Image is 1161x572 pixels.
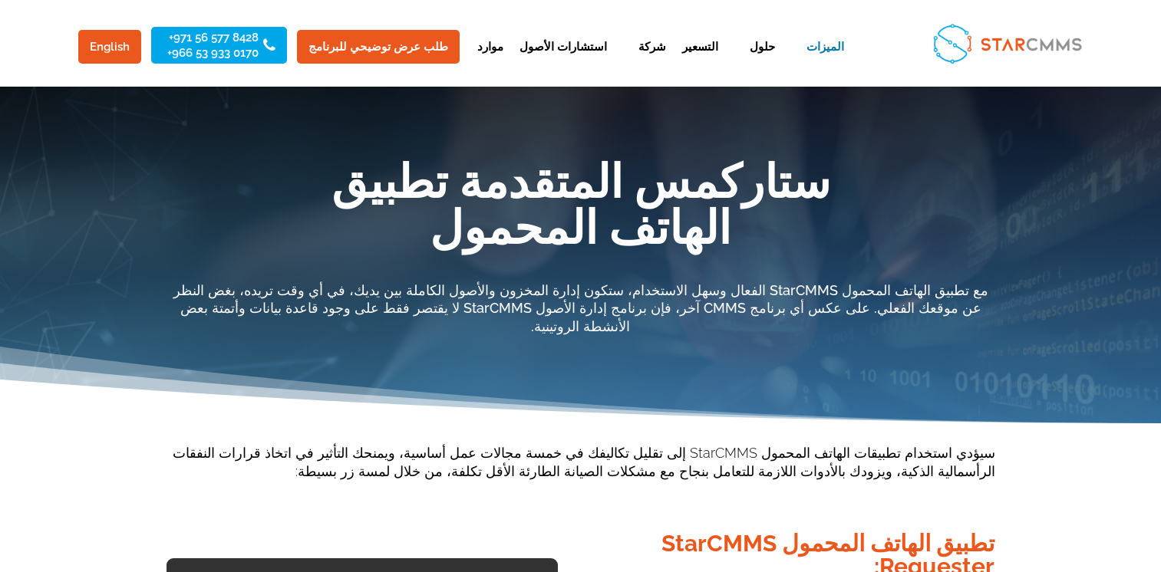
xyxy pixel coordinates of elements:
[734,41,775,79] a: حلول
[167,32,259,43] a: 8428 577 56 971+
[519,41,607,79] a: استشارات الأصول
[297,30,460,64] a: طلب عرض توضيحي للبرنامج
[791,41,844,79] a: الميزات
[926,17,1087,70] img: StarCMMS
[623,41,666,79] a: شركة
[167,48,259,58] a: 0170 933 53 966+
[78,30,141,64] a: English
[167,281,995,336] p: مع تطبيق الهاتف المحمول StarCMMS الفعال وسهل الاستخدام، ستكون إدارة المخزون والأصول الكاملة بين ي...
[682,41,718,79] a: التسعير
[167,159,995,258] h1: ستاركمس المتقدمة تطبيق الهاتف المحمول
[462,41,503,79] a: موارد
[167,444,995,481] p: سيؤدي استخدام تطبيقات الهاتف المحمول StarCMMS إلى تقليل تكاليفك في خمسة مجالات عمل أساسية، ويمنحك...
